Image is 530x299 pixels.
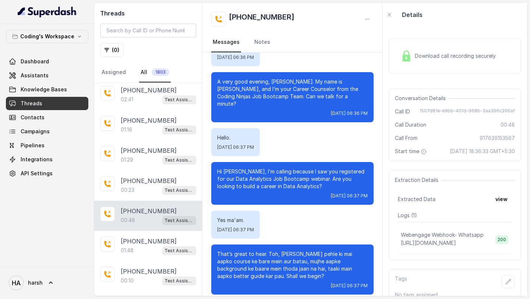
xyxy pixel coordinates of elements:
[217,168,368,190] p: Hi [PERSON_NAME], I’m calling because I saw you registered for our Data Analytics Job Bootcamp we...
[395,275,407,288] p: Tags
[18,6,77,18] img: light.svg
[415,52,499,60] span: Download call recording securely
[165,156,194,164] p: Test Assistant- 2
[420,108,515,115] span: 1507d81e-e9bb-401d-968b-3aa396c206af
[395,291,515,299] p: No tags assigned
[152,68,169,76] span: 1803
[395,134,417,142] span: Call From
[450,148,515,155] span: [DATE] 18:36:33 GMT+5:30
[491,193,512,206] button: view
[211,32,241,52] a: Messages
[6,139,88,152] a: Pipelines
[121,237,177,246] p: [PHONE_NUMBER]
[6,125,88,138] a: Campaigns
[12,279,21,287] text: HA
[6,111,88,124] a: Contacts
[139,63,171,82] a: All1803
[165,96,194,103] p: Test Assistant- 2
[21,128,50,135] span: Campaigns
[401,50,412,61] img: Lock Icon
[6,55,88,68] a: Dashboard
[6,272,88,293] a: harsh
[121,267,177,276] p: [PHONE_NUMBER]
[229,12,294,27] h2: [PHONE_NUMBER]
[165,247,194,254] p: Test Assistant- 2
[6,97,88,110] a: Threads
[121,126,132,133] p: 01:16
[395,176,441,184] span: Extraction Details
[395,95,449,102] span: Conversation Details
[331,193,368,199] span: [DATE] 06:37 PM
[121,156,133,163] p: 01:29
[395,108,410,115] span: Call ID
[121,86,177,95] p: [PHONE_NUMBER]
[165,126,194,134] p: Test Assistant- 2
[395,148,428,155] span: Start time
[398,196,435,203] span: Extracted Data
[211,32,374,52] nav: Tabs
[21,100,42,107] span: Threads
[331,283,368,289] span: [DATE] 06:37 PM
[480,134,515,142] span: 917639153567
[21,142,45,149] span: Pipelines
[100,63,127,82] a: Assigned
[501,121,515,129] span: 00:48
[401,231,484,239] p: Webengage Webhook- Whatsapp
[6,83,88,96] a: Knowledge Bases
[21,72,49,79] span: Assistants
[331,110,368,116] span: [DATE] 06:36 PM
[217,54,254,60] span: [DATE] 06:36 PM
[21,170,53,177] span: API Settings
[6,167,88,180] a: API Settings
[217,134,254,141] p: Hello.
[217,144,254,150] span: [DATE] 06:37 PM
[121,116,177,125] p: [PHONE_NUMBER]
[20,32,74,41] p: Coding's Workspace
[121,247,134,254] p: 01:48
[121,186,134,194] p: 00:23
[121,207,177,215] p: [PHONE_NUMBER]
[100,43,124,57] button: (0)
[165,217,194,224] p: Test Assistant- 2
[21,58,49,65] span: Dashboard
[121,277,134,284] p: 00:10
[121,176,177,185] p: [PHONE_NUMBER]
[253,32,272,52] a: Notes
[28,279,43,286] span: harsh
[217,217,254,224] p: Yes ma'am.
[121,96,133,103] p: 02:41
[217,250,368,280] p: That’s great to hear. Toh, [PERSON_NAME] pehle ki mai aapko course ke bare mein aur batau, mujhe ...
[401,240,456,246] span: [URL][DOMAIN_NAME]
[100,63,196,82] nav: Tabs
[121,217,135,224] p: 00:48
[398,212,512,219] p: Logs ( 1 )
[6,30,88,43] button: Coding's Workspace
[217,78,368,108] p: A very good evening, [PERSON_NAME]. My name is [PERSON_NAME], and I’m your Career Counselor from ...
[495,235,508,244] span: 200
[165,187,194,194] p: Test Assistant- 2
[100,24,196,38] input: Search by Call ID or Phone Number
[6,69,88,82] a: Assistants
[395,121,426,129] span: Call Duration
[21,86,67,93] span: Knowledge Bases
[21,114,45,121] span: Contacts
[402,10,423,19] p: Details
[21,156,53,163] span: Integrations
[165,277,194,285] p: Test Assistant- 2
[100,9,196,18] h2: Threads
[217,227,254,233] span: [DATE] 06:37 PM
[121,146,177,155] p: [PHONE_NUMBER]
[6,153,88,166] a: Integrations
